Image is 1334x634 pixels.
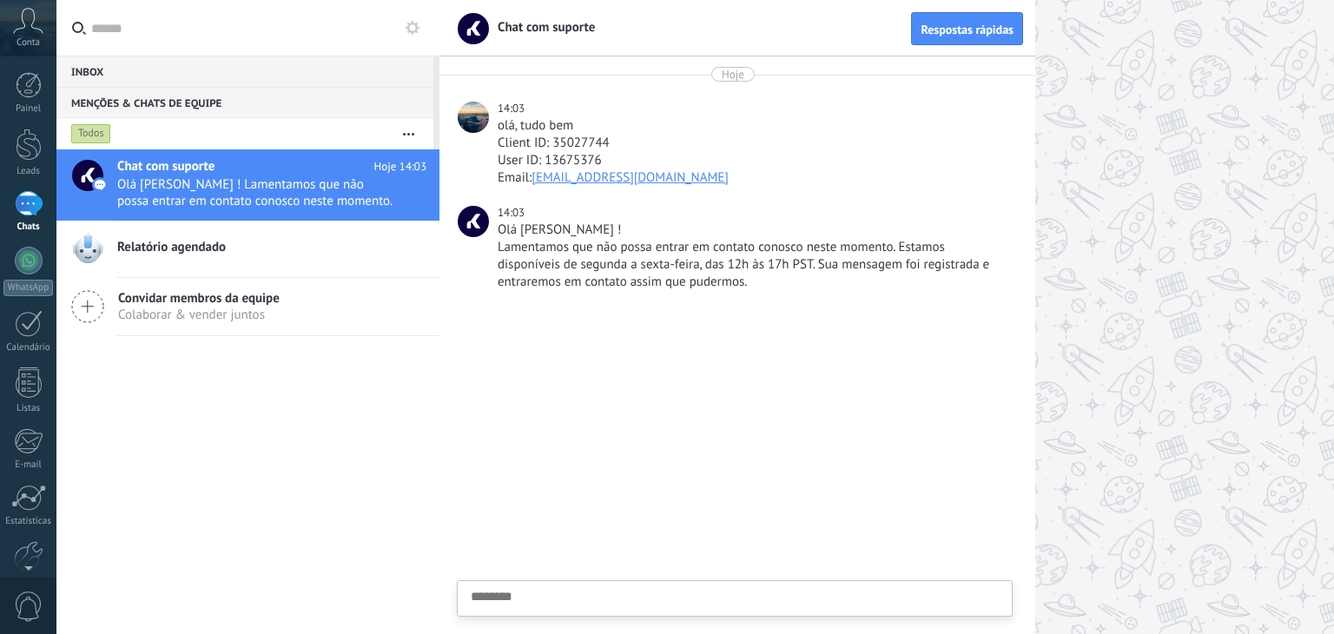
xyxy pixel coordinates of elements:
[458,102,489,133] span: Marcos
[3,103,54,115] div: Painel
[3,403,54,414] div: Listas
[374,158,426,175] span: Hoje 14:03
[498,239,1008,291] div: Lamentamos que não possa entrar em contato conosco neste momento. Estamos disponíveis de segunda ...
[56,149,439,221] a: Chat com suporte Hoje 14:03 Olá [PERSON_NAME] ! Lamentamos que não possa entrar em contato conosc...
[498,169,1008,187] div: Email:
[118,290,280,307] span: Convidar membros da equipe
[17,37,40,49] span: Conta
[722,67,744,82] div: Hoje
[117,158,215,175] span: Chat com suporte
[498,204,527,221] div: 14:03
[911,12,1023,45] button: Respostas rápidas
[498,135,1008,152] div: Client ID: 35027744
[458,206,489,237] span: Chat com suporte
[3,221,54,233] div: Chats
[56,56,433,87] div: Inbox
[3,280,53,296] div: WhatsApp
[921,23,1014,36] span: Respostas rápidas
[390,118,427,149] button: Mais
[56,221,439,277] a: Relatório agendado
[118,307,280,323] span: Colaborar & vender juntos
[117,239,226,256] span: Relatório agendado
[56,87,433,118] div: Menções & Chats de equipe
[532,169,729,186] a: [EMAIL_ADDRESS][DOMAIN_NAME]
[117,176,393,209] span: Olá [PERSON_NAME] ! Lamentamos que não possa entrar em contato conosco neste momento. Estamos dis...
[498,117,1008,135] div: olá, tudo bem
[71,123,111,144] div: Todos
[498,221,1008,239] div: Olá [PERSON_NAME] !
[3,342,54,353] div: Calendário
[487,19,595,36] span: Chat com suporte
[498,152,1008,169] div: User ID: 13675376
[3,516,54,527] div: Estatísticas
[3,166,54,177] div: Leads
[498,100,527,117] div: 14:03
[3,459,54,471] div: E-mail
